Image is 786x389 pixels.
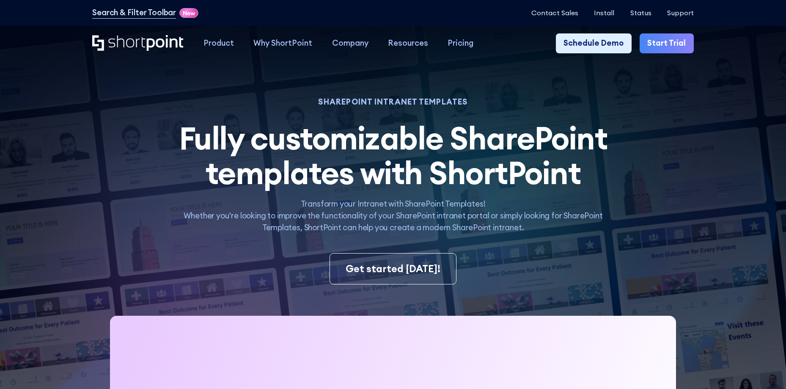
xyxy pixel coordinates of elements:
div: Company [332,37,368,49]
a: Start Trial [640,33,694,53]
div: Get started [DATE]! [346,262,440,276]
a: Resources [378,33,438,53]
a: Support [667,9,694,17]
a: Schedule Demo [556,33,632,53]
a: Home [92,35,184,52]
iframe: Chat Widget [744,348,786,389]
a: Product [194,33,244,53]
a: Search & Filter Toolbar [92,7,176,19]
div: Pricing [448,37,473,49]
a: Get started [DATE]! [330,253,456,284]
h1: SHAREPOINT INTRANET TEMPLATES [163,98,623,105]
p: Transform your Intranet with SharePoint Templates! Whether you're looking to improve the function... [163,198,623,234]
a: Status [630,9,651,17]
a: Contact Sales [531,9,578,17]
div: Product [203,37,234,49]
div: Why ShortPoint [253,37,312,49]
a: Install [594,9,614,17]
a: Pricing [438,33,483,53]
span: Fully customizable SharePoint templates with ShortPoint [179,118,607,193]
a: Company [322,33,378,53]
a: Why ShortPoint [244,33,322,53]
div: Resources [388,37,428,49]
